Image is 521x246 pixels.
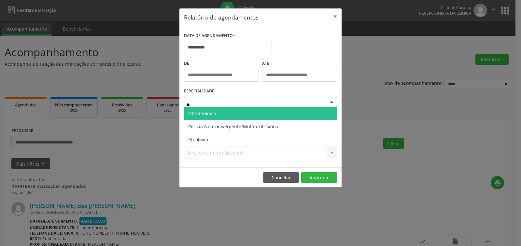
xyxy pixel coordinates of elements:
[188,110,216,116] span: Oftalmologia
[262,59,337,69] label: ATÉ
[188,123,280,130] span: Perícia Neurodivergente/Multiprofissional
[263,172,299,183] button: Cancelar
[184,86,214,96] label: ESPECIALIDADE
[184,31,235,41] label: DATA DE AGENDAMENTO
[184,13,259,21] h5: Relatório de agendamentos
[329,8,342,24] button: Close
[301,172,337,183] button: Imprimir
[184,59,259,69] label: De
[188,136,208,143] span: Profilaxia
